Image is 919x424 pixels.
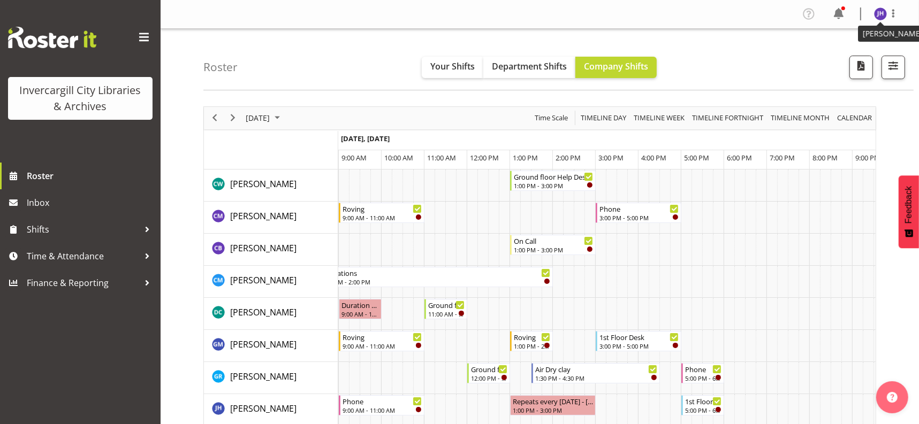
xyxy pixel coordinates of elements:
[424,299,467,319] div: Donald Cunningham"s event - Ground floor Help Desk Begin From Wednesday, October 1, 2025 at 11:00...
[690,111,765,125] button: Fortnight
[812,153,838,163] span: 8:00 PM
[339,203,424,223] div: Chamique Mamolo"s event - Roving Begin From Wednesday, October 1, 2025 at 9:00:00 AM GMT+13:00 En...
[904,186,914,223] span: Feedback
[470,153,499,163] span: 12:00 PM
[321,277,550,286] div: 8:30 AM - 2:00 PM
[230,338,297,351] a: [PERSON_NAME]
[514,342,550,350] div: 1:00 PM - 2:00 PM
[242,107,286,129] div: October 1, 2025
[230,371,297,382] span: [PERSON_NAME]
[632,111,687,125] button: Timeline Week
[685,374,721,382] div: 5:00 PM - 6:00 PM
[514,171,593,182] div: Ground floor Help Desk
[492,60,567,72] span: Department Shifts
[230,274,297,287] a: [PERSON_NAME]
[514,235,593,246] div: On Call
[556,153,581,163] span: 2:00 PM
[513,406,593,414] div: 1:00 PM - 3:00 PM
[584,60,648,72] span: Company Shifts
[230,274,297,286] span: [PERSON_NAME]
[204,169,338,202] td: Catherine Wilson resource
[204,234,338,266] td: Chris Broad resource
[27,168,155,184] span: Roster
[882,56,905,79] button: Filter Shifts
[685,406,721,414] div: 5:00 PM - 6:00 PM
[510,235,596,255] div: Chris Broad"s event - On Call Begin From Wednesday, October 1, 2025 at 1:00:00 PM GMT+13:00 Ends ...
[204,330,338,362] td: Gabriel McKay Smith resource
[596,203,681,223] div: Chamique Mamolo"s event - Phone Begin From Wednesday, October 1, 2025 at 3:00:00 PM GMT+13:00 End...
[471,374,507,382] div: 12:00 PM - 1:00 PM
[769,111,832,125] button: Timeline Month
[341,153,367,163] span: 9:00 AM
[27,275,139,291] span: Finance & Reporting
[341,299,379,310] div: Duration 1 hours - [PERSON_NAME]
[339,395,424,415] div: Jillian Hunter"s event - Phone Begin From Wednesday, October 1, 2025 at 9:00:00 AM GMT+13:00 Ends...
[887,392,898,403] img: help-xxl-2.png
[19,82,142,114] div: Invercargill City Libraries & Archives
[204,362,338,394] td: Grace Roscoe-Squires resource
[685,364,721,374] div: Phone
[514,181,593,190] div: 1:00 PM - 3:00 PM
[836,111,873,125] span: calendar
[27,221,139,237] span: Shifts
[641,153,666,163] span: 4:00 PM
[684,153,709,163] span: 5:00 PM
[343,406,422,414] div: 9:00 AM - 11:00 AM
[855,153,880,163] span: 9:00 PM
[343,396,422,406] div: Phone
[427,153,456,163] span: 11:00 AM
[244,111,285,125] button: October 2025
[341,134,390,143] span: [DATE], [DATE]
[343,213,422,222] div: 9:00 AM - 11:00 AM
[534,111,569,125] span: Time Scale
[230,178,297,190] a: [PERSON_NAME]
[230,338,297,350] span: [PERSON_NAME]
[580,111,627,125] span: Timeline Day
[483,57,575,78] button: Department Shifts
[510,331,553,351] div: Gabriel McKay Smith"s event - Roving Begin From Wednesday, October 1, 2025 at 1:00:00 PM GMT+13:0...
[681,395,724,415] div: Jillian Hunter"s event - 1st Floor Desk Begin From Wednesday, October 1, 2025 at 5:00:00 PM GMT+1...
[598,153,624,163] span: 3:00 PM
[8,27,96,48] img: Rosterit website logo
[681,363,724,383] div: Grace Roscoe-Squires"s event - Phone Begin From Wednesday, October 1, 2025 at 5:00:00 PM GMT+13:0...
[341,310,379,318] div: 9:00 AM - 10:00 AM
[430,60,475,72] span: Your Shifts
[317,267,553,287] div: Cindy Mulrooney"s event - Operations Begin From Wednesday, October 1, 2025 at 8:30:00 AM GMT+13:0...
[510,395,596,415] div: Jillian Hunter"s event - Repeats every wednesday - Jillian Hunter Begin From Wednesday, October 1...
[685,396,721,406] div: 1st Floor Desk
[510,171,596,191] div: Catherine Wilson"s event - Ground floor Help Desk Begin From Wednesday, October 1, 2025 at 1:00:0...
[230,210,297,222] span: [PERSON_NAME]
[599,342,679,350] div: 3:00 PM - 5:00 PM
[230,210,297,222] a: [PERSON_NAME]
[428,299,465,310] div: Ground floor Help Desk
[535,374,657,382] div: 1:30 PM - 4:30 PM
[204,202,338,234] td: Chamique Mamolo resource
[204,298,338,330] td: Donald Cunningham resource
[575,57,657,78] button: Company Shifts
[514,332,550,342] div: Roving
[321,267,550,278] div: Operations
[513,396,593,406] div: Repeats every [DATE] - [PERSON_NAME]
[27,248,139,264] span: Time & Attendance
[230,242,297,254] span: [PERSON_NAME]
[206,107,224,129] div: previous period
[230,306,297,319] a: [PERSON_NAME]
[899,175,919,248] button: Feedback - Show survey
[849,56,873,79] button: Download a PDF of the roster for the current day
[579,111,628,125] button: Timeline Day
[836,111,874,125] button: Month
[204,266,338,298] td: Cindy Mulrooney resource
[874,7,887,20] img: jill-harpur11666.jpg
[230,370,297,383] a: [PERSON_NAME]
[343,342,422,350] div: 9:00 AM - 11:00 AM
[633,111,686,125] span: Timeline Week
[208,111,222,125] button: Previous
[343,203,422,214] div: Roving
[27,195,155,211] span: Inbox
[513,153,538,163] span: 1:00 PM
[343,332,422,342] div: Roving
[531,363,660,383] div: Grace Roscoe-Squires"s event - Air Dry clay Begin From Wednesday, October 1, 2025 at 1:30:00 PM G...
[599,332,679,342] div: 1st Floor Desk
[230,178,297,190] span: [PERSON_NAME]
[514,245,593,254] div: 1:00 PM - 3:00 PM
